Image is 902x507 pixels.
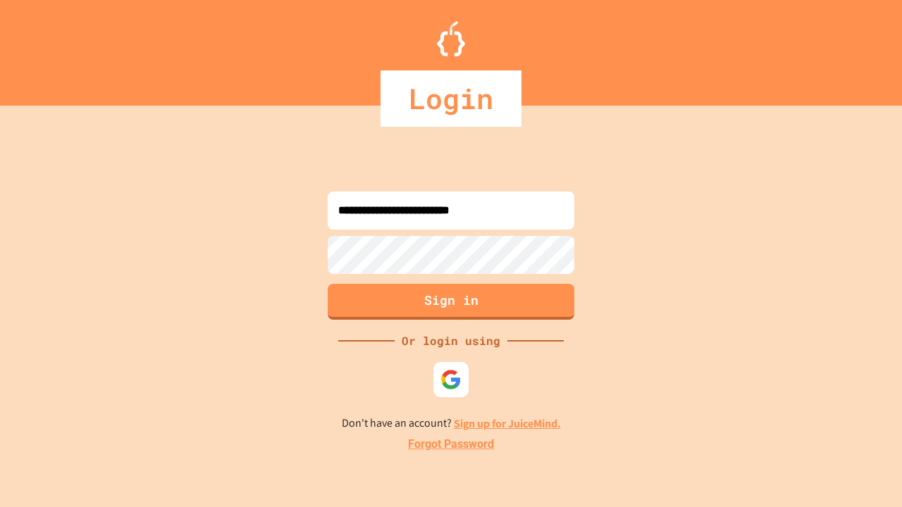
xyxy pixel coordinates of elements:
a: Sign up for JuiceMind. [454,416,561,431]
button: Sign in [328,284,574,320]
div: Or login using [395,332,507,349]
a: Forgot Password [408,436,494,453]
img: google-icon.svg [440,369,462,390]
div: Login [381,70,521,127]
p: Don't have an account? [342,415,561,432]
img: Logo.svg [437,21,465,56]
